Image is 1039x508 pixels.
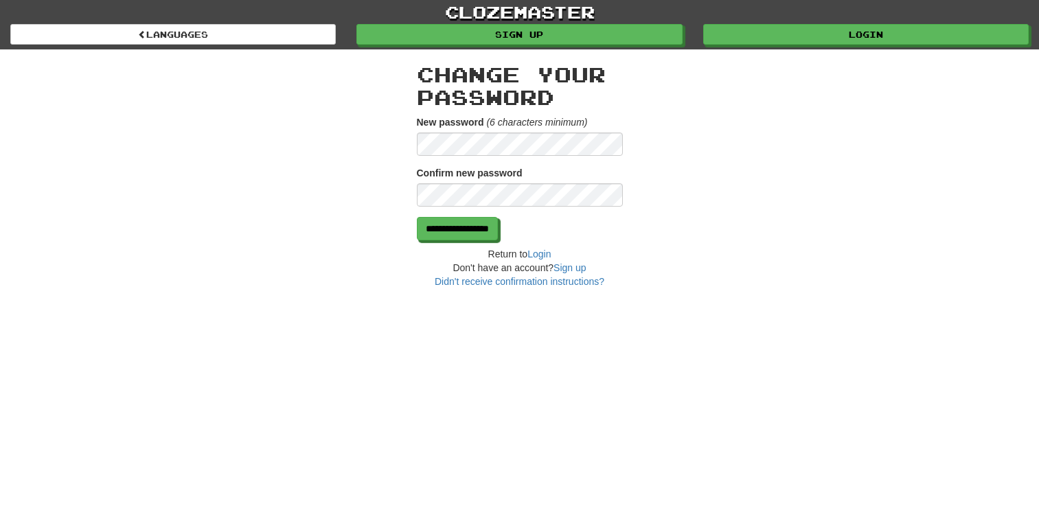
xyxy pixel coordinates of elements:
label: New password [417,115,484,129]
a: Sign up [356,24,682,45]
a: Login [527,249,551,259]
div: Return to Don't have an account? [417,247,623,288]
a: Sign up [553,262,586,273]
a: Languages [10,24,336,45]
h2: Change your password [417,63,623,108]
em: (6 characters minimum) [486,117,587,128]
a: Didn't receive confirmation instructions? [435,276,604,287]
label: Confirm new password [417,166,523,180]
a: Login [703,24,1029,45]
